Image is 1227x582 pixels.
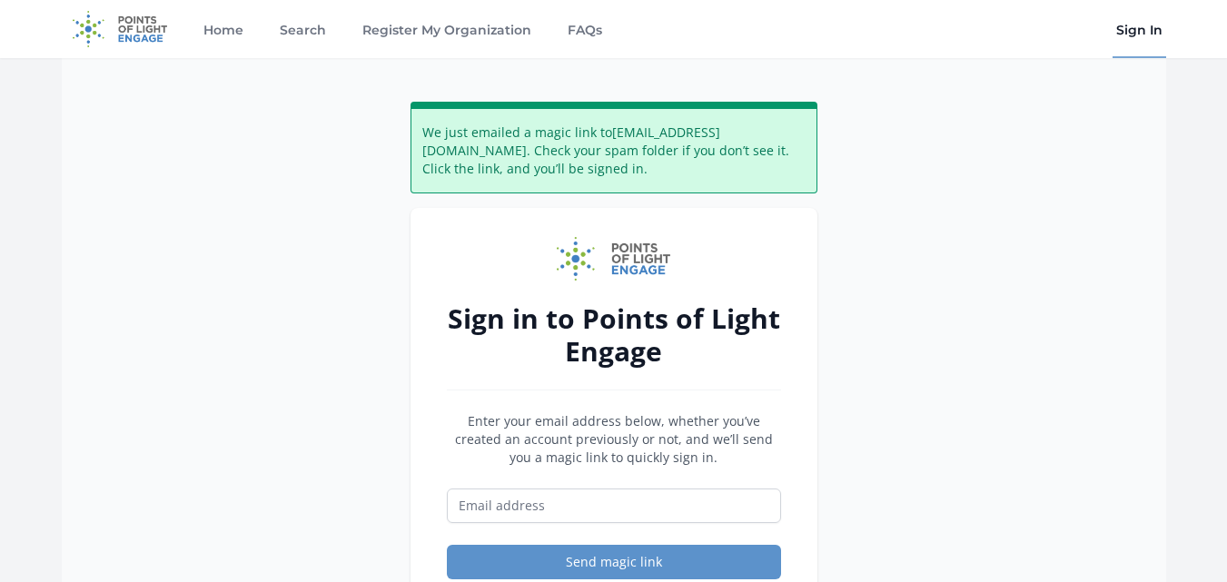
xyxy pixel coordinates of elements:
img: Points of Light Engage logo [557,237,671,281]
input: Email address [447,488,781,523]
h2: Sign in to Points of Light Engage [447,302,781,368]
div: We just emailed a magic link to [EMAIL_ADDRESS][DOMAIN_NAME] . Check your spam folder if you don’... [411,102,817,193]
button: Send magic link [447,545,781,579]
p: Enter your email address below, whether you’ve created an account previously or not, and we’ll se... [447,412,781,467]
